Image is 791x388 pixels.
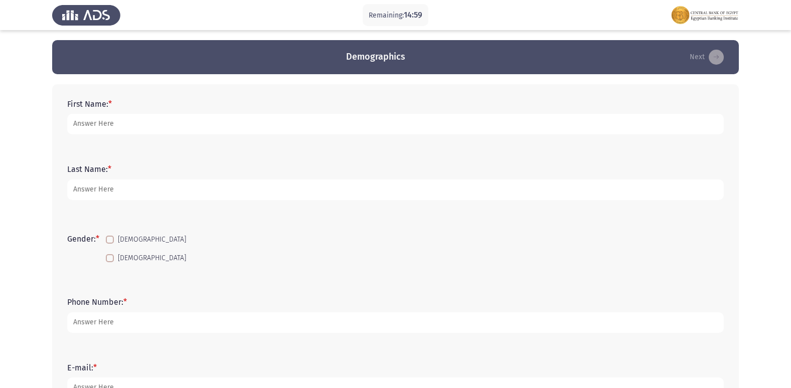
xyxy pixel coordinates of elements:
[67,164,111,174] label: Last Name:
[67,363,97,372] label: E-mail:
[67,297,127,307] label: Phone Number:
[118,234,186,246] span: [DEMOGRAPHIC_DATA]
[67,234,99,244] label: Gender:
[118,252,186,264] span: [DEMOGRAPHIC_DATA]
[67,312,724,333] input: add answer text
[67,179,724,200] input: add answer text
[52,1,120,29] img: Assess Talent Management logo
[67,99,112,109] label: First Name:
[687,49,727,65] button: load next page
[346,51,405,63] h3: Demographics
[369,9,422,22] p: Remaining:
[671,1,739,29] img: Assessment logo of FOCUS Assessment 3 Modules EN
[404,10,422,20] span: 14:59
[67,114,724,134] input: add answer text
